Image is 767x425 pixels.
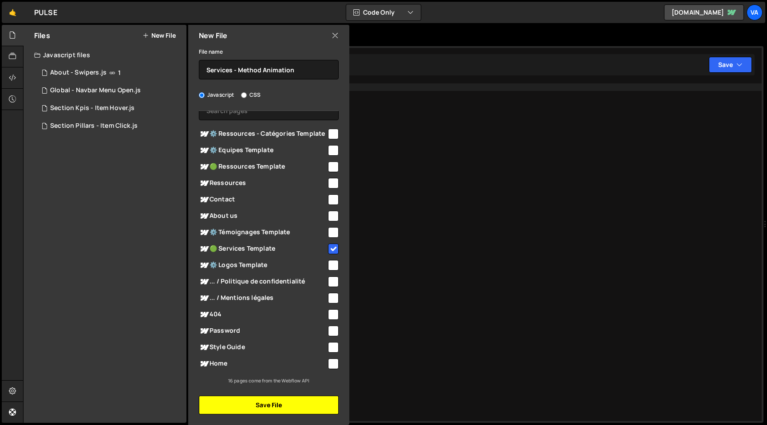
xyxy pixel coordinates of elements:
[50,69,107,77] div: About - Swipers.js
[199,326,327,336] span: Password
[199,92,205,98] input: Javascript
[118,69,121,76] span: 1
[664,4,744,20] a: [DOMAIN_NAME]
[142,32,176,39] button: New File
[199,211,327,221] span: About us
[34,7,57,18] div: PULSE
[199,244,327,254] span: 🟢 Services Template
[228,378,309,384] small: 16 pages come from the Webflow API
[34,82,186,99] div: 16253/44426.js
[199,309,327,320] span: 404
[199,194,327,205] span: Contact
[199,47,223,56] label: File name
[199,293,327,303] span: ... / Mentions légales
[199,227,327,238] span: ⚙️ Témoignages Template
[241,92,247,98] input: CSS
[34,64,186,82] div: 16253/43838.js
[199,161,327,172] span: 🟢 Ressources Template
[199,129,327,139] span: ⚙️ Ressources - Catégories Template
[2,2,24,23] a: 🤙
[34,31,50,40] h2: Files
[34,117,186,135] div: 16253/44429.js
[199,396,339,414] button: Save File
[199,276,327,287] span: ... / Politique de confidentialité
[199,31,227,40] h2: New File
[346,4,421,20] button: Code Only
[199,145,327,156] span: ⚙️ Equipes Template
[199,91,234,99] label: Javascript
[199,60,339,79] input: Name
[50,104,134,112] div: Section Kpis - Item Hover.js
[34,99,186,117] div: 16253/44485.js
[199,178,327,189] span: Ressources
[199,358,327,369] span: Home
[50,122,138,130] div: Section Pillars - Item Click.js
[24,46,186,64] div: Javascript files
[747,4,763,20] a: Va
[199,342,327,353] span: Style Guide
[241,91,261,99] label: CSS
[199,260,327,271] span: ⚙️ Logos Template
[50,87,141,94] div: Global - Navbar Menu Open.js
[709,57,752,73] button: Save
